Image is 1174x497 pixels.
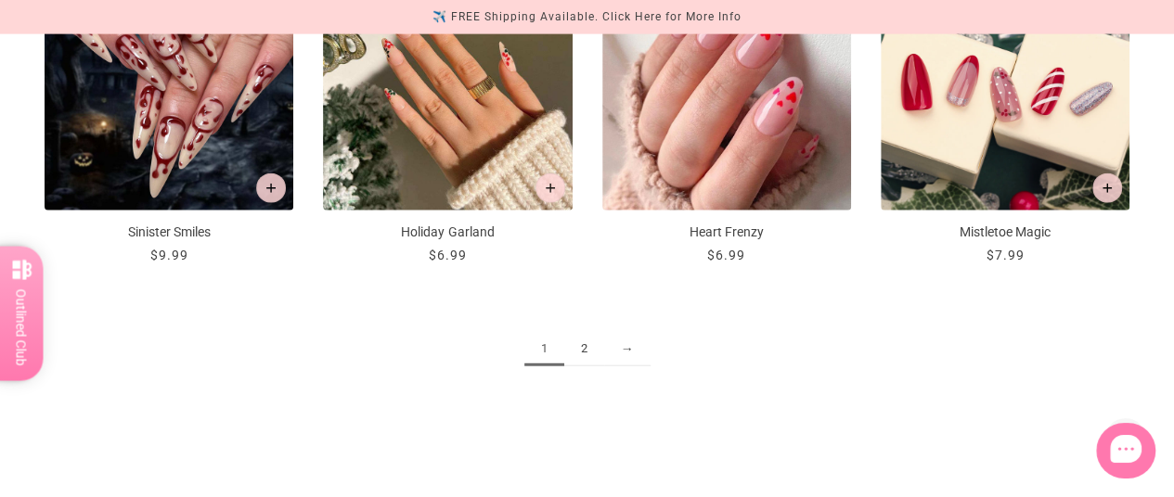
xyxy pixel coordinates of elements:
span: $6.99 [429,248,467,262]
p: Heart Frenzy [602,223,851,242]
p: Holiday Garland [323,223,572,242]
span: 1 [524,332,564,366]
a: 2 [564,332,604,366]
span: $7.99 [986,248,1024,262]
button: Add to cart [256,173,286,203]
button: Add to cart [1092,173,1122,203]
span: $9.99 [150,248,188,262]
a: → [604,332,651,366]
p: Mistletoe Magic [881,223,1129,242]
button: Add to cart [535,173,565,203]
span: $6.99 [707,248,745,262]
p: Sinister Smiles [45,223,293,242]
div: ✈️ FREE Shipping Available. Click Here for More Info [432,7,742,27]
